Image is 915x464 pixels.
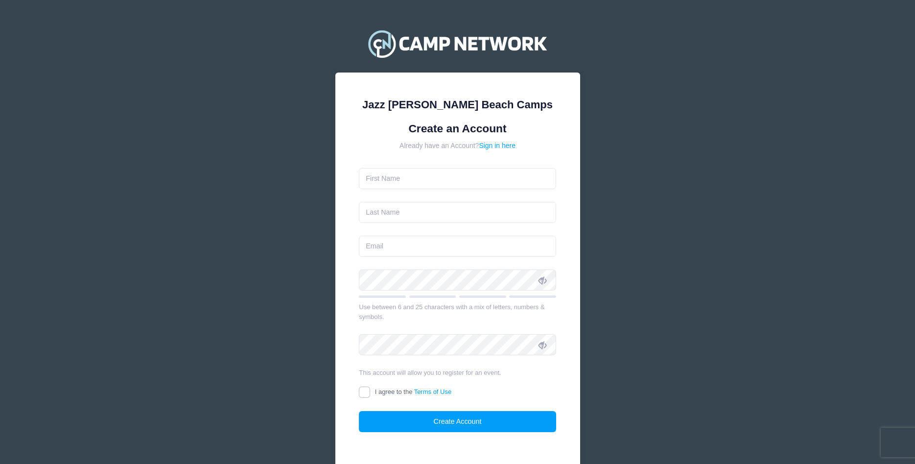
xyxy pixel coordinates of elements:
h1: Create an Account [359,122,556,135]
div: Use between 6 and 25 characters with a mix of letters, numbers & symbols. [359,302,556,321]
input: Email [359,236,556,257]
span: I agree to the [375,388,451,395]
input: First Name [359,168,556,189]
a: Sign in here [479,142,516,149]
div: This account will allow you to register for an event. [359,368,556,378]
div: Already have an Account? [359,141,556,151]
button: Create Account [359,411,556,432]
div: Jazz [PERSON_NAME] Beach Camps [359,97,556,113]
a: Terms of Use [414,388,452,395]
img: Camp Network [364,24,551,63]
input: Last Name [359,202,556,223]
input: I agree to theTerms of Use [359,387,370,398]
